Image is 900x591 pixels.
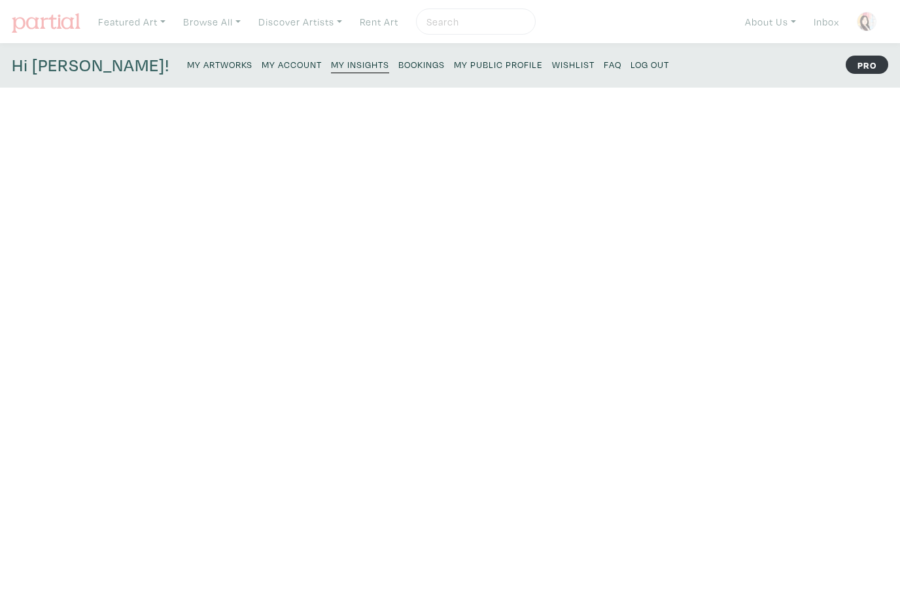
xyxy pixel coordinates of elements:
a: Inbox [808,8,845,35]
input: Search [425,14,523,30]
a: My Insights [331,55,389,73]
small: Wishlist [552,58,595,71]
a: My Public Profile [454,55,543,73]
small: My Artworks [187,58,252,71]
a: Browse All [177,8,247,35]
h4: Hi [PERSON_NAME]! [12,55,169,76]
small: Log Out [631,58,669,71]
img: phpThumb.php [857,12,876,31]
a: My Account [262,55,322,73]
small: My Account [262,58,322,71]
small: My Insights [331,58,389,71]
a: Bookings [398,55,445,73]
small: Bookings [398,58,445,71]
a: Wishlist [552,55,595,73]
strong: PRO [846,56,888,74]
a: My Artworks [187,55,252,73]
a: About Us [739,8,802,35]
a: Featured Art [92,8,171,35]
a: FAQ [604,55,621,73]
a: Rent Art [354,8,404,35]
small: FAQ [604,58,621,71]
a: Discover Artists [252,8,348,35]
small: My Public Profile [454,58,543,71]
a: Log Out [631,55,669,73]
